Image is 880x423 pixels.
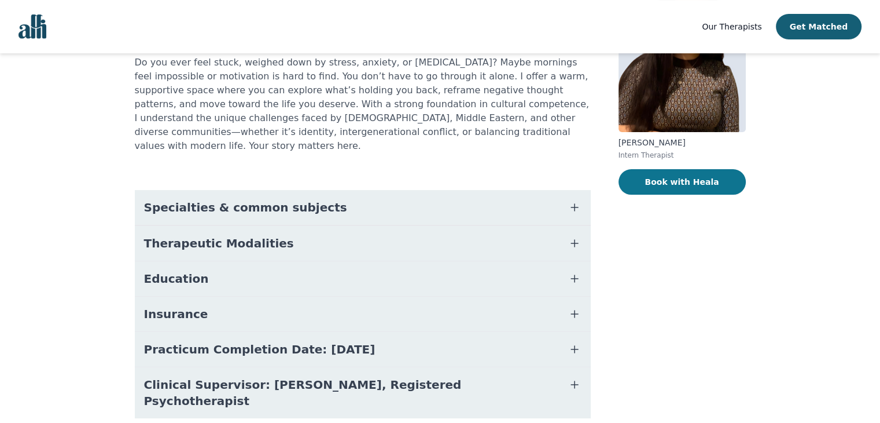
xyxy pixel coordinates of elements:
p: [PERSON_NAME] [618,137,746,148]
img: alli logo [19,14,46,39]
button: Book with Heala [618,169,746,195]
button: Specialties & common subjects [135,190,591,225]
button: Get Matched [776,14,861,39]
button: Clinical Supervisor: [PERSON_NAME], Registered Psychotherapist [135,367,591,418]
span: Our Therapists [702,22,761,31]
button: Insurance [135,297,591,331]
p: Intern Therapist [618,151,746,160]
span: Practicum Completion Date: [DATE] [144,341,375,358]
button: Practicum Completion Date: [DATE] [135,332,591,367]
span: Education [144,271,209,287]
span: Specialties & common subjects [144,199,347,216]
p: Do you ever feel stuck, weighed down by stress, anxiety, or [MEDICAL_DATA]? Maybe mornings feel i... [135,56,591,153]
span: Insurance [144,306,208,322]
span: Clinical Supervisor: [PERSON_NAME], Registered Psychotherapist [144,377,554,409]
a: Our Therapists [702,20,761,34]
span: Therapeutic Modalities [144,235,294,251]
button: Therapeutic Modalities [135,226,591,261]
button: Education [135,261,591,296]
